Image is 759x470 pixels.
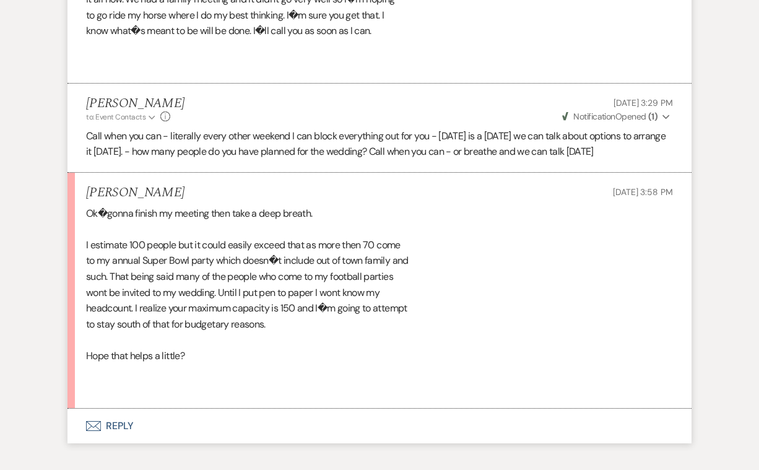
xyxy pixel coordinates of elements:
span: Notification [573,111,615,122]
p: Call when you can - literally every other weekend I can block everything out for you - [DATE] is ... [86,128,673,160]
span: Opened [562,111,657,122]
button: Reply [67,409,692,443]
span: [DATE] 3:29 PM [614,97,673,108]
span: [DATE] 3:58 PM [613,186,673,198]
h5: [PERSON_NAME] [86,96,184,111]
h5: [PERSON_NAME] [86,185,184,201]
span: to: Event Contacts [86,112,145,122]
button: to: Event Contacts [86,111,157,123]
div: Ok�gonna finish my meeting then take a deep breath. I estimate 100 people but it could easily exc... [86,206,673,396]
strong: ( 1 ) [648,111,657,122]
button: NotificationOpened (1) [560,110,673,123]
